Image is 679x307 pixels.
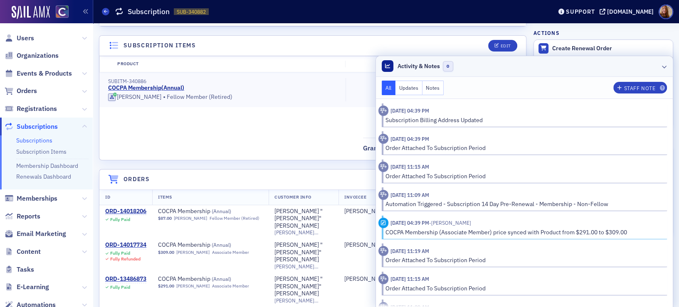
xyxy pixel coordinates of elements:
span: Profile [659,5,673,19]
span: Email Marketing [17,229,66,238]
time: 8/20/2025 11:09 AM [390,192,429,198]
div: [PERSON_NAME] [117,93,161,101]
div: Order Attached To Subscription Period [385,172,661,181]
h4: Actions [533,29,559,37]
a: [PERSON_NAME] [176,283,210,289]
a: Membership Dashboard [16,162,78,169]
div: Associate Member [212,283,249,289]
a: ORD-13486873 [105,275,146,283]
a: ORD-14017734 [105,241,146,249]
button: Staff Note [613,82,667,93]
a: [PERSON_NAME] [344,208,389,215]
span: Content [17,247,41,256]
a: Subscription Items [16,148,67,155]
span: • [163,93,165,101]
a: [PERSON_NAME] "[PERSON_NAME]" [PERSON_NAME] [274,241,333,263]
span: ( Annual ) [212,208,231,214]
a: Orders [5,86,37,96]
span: Reports [17,212,40,221]
div: [PERSON_NAME] [344,241,389,249]
time: 9/4/2025 04:39 PM [390,135,429,142]
a: [PERSON_NAME] [174,216,207,221]
a: COCPA Membership (Annual) [158,208,263,215]
span: Organizations [17,51,59,60]
span: Customer Info [274,194,311,200]
div: Activity [378,274,389,284]
a: [PERSON_NAME] [344,275,389,283]
div: Fully Paid [110,285,130,290]
span: ID [105,194,110,200]
a: Email Marketing [5,229,66,238]
div: Activity [378,190,389,200]
div: [PERSON_NAME] "[PERSON_NAME]" [PERSON_NAME] [274,208,333,230]
span: Invoicee [344,194,366,200]
span: Sheila Duggan [429,219,471,226]
div: Order Attached To Subscription Period [385,256,661,265]
h4: Subscription items [123,41,196,50]
span: COCPA Membership [158,275,263,283]
span: ( Annual ) [212,275,231,282]
div: Edit [500,44,511,48]
span: [PERSON_NAME][EMAIL_ADDRESS][PERSON_NAME][DOMAIN_NAME] [274,263,333,270]
span: Tasks [17,265,34,274]
time: 9/4/2025 11:15 AM [390,163,429,170]
div: Activity [378,106,389,116]
a: View Homepage [50,5,69,20]
div: Fully Refunded [110,256,141,262]
a: Subscriptions [16,137,52,144]
time: 9/4/2025 04:39 PM [390,107,429,114]
a: Subscriptions [5,122,58,131]
div: ORD-14018206 [105,208,146,215]
div: [PERSON_NAME] "[PERSON_NAME]" [PERSON_NAME] [274,275,333,297]
div: Subtotal [345,61,432,67]
span: Subscriptions [17,122,58,131]
span: Events & Products [17,69,72,78]
div: Order Attached To Subscription Period [385,284,661,293]
div: Automation Triggered - Subscription 14 Day Pre-Renewal - Membership - Non-Fellow [385,200,661,209]
a: E-Learning [5,282,49,292]
span: 0 [443,61,453,71]
a: Memberships [5,194,57,203]
a: Users [5,34,34,43]
span: COCPA Membership [158,208,263,215]
div: Subscription Billing Address Updated [385,116,661,125]
h1: Subscription [128,7,170,17]
a: Registrations [5,104,57,113]
span: E-Learning [17,282,49,292]
a: [PERSON_NAME] [176,250,210,255]
time: 9/4/2024 11:15 AM [390,275,429,282]
span: $87.00 [158,216,172,221]
img: SailAMX [56,5,69,18]
a: Renewals Dashboard [16,173,71,180]
a: Events & Products [5,69,72,78]
div: Staff Note [624,86,655,91]
span: Activity & Notes [398,62,440,71]
span: Items [158,194,172,200]
div: Associate Member [212,250,249,255]
h4: Orders [123,175,150,184]
img: SailAMX [12,6,50,19]
span: Grand Total [363,143,401,153]
time: 9/10/2024 11:19 AM [390,248,429,254]
a: Content [5,247,41,256]
div: Fellow Member (Retired) [108,93,340,101]
a: Tasks [5,265,34,274]
div: Activity [378,134,389,144]
time: 4/28/2025 04:39 PM [390,219,429,226]
div: Product [111,61,345,67]
div: Fully Paid [110,251,130,256]
span: COCPA Membership [158,241,263,249]
span: Memberships [17,194,57,203]
a: COCPA Membership (Annual) [158,241,263,249]
span: ( Annual ) [212,241,231,248]
span: Registrations [17,104,57,113]
button: Create Renewal Order [534,40,673,57]
a: Organizations [5,51,59,60]
span: [PERSON_NAME][EMAIL_ADDRESS][PERSON_NAME][DOMAIN_NAME] [274,297,333,304]
button: [DOMAIN_NAME] [600,9,657,15]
